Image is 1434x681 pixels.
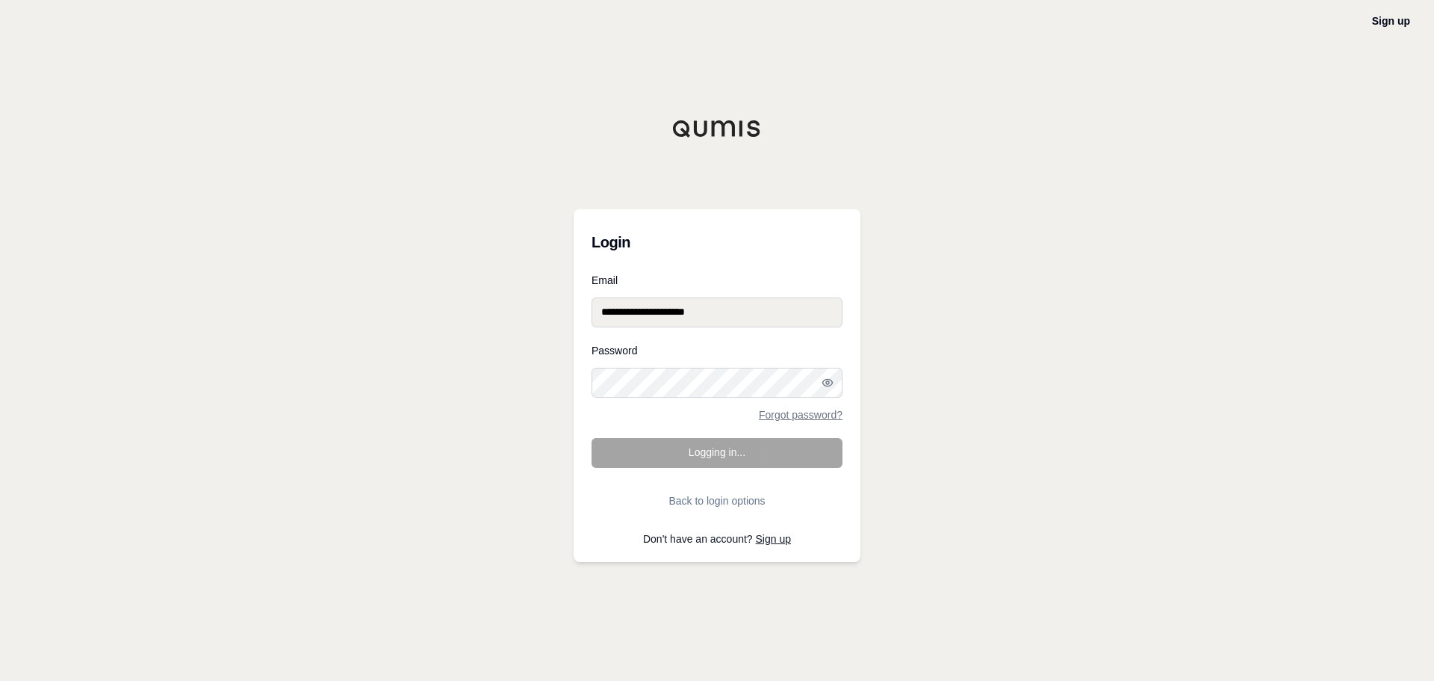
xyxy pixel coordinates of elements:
label: Email [592,275,842,286]
a: Forgot password? [759,410,842,420]
button: Back to login options [592,486,842,516]
a: Sign up [756,533,791,545]
label: Password [592,345,842,356]
a: Sign up [1372,15,1410,27]
h3: Login [592,227,842,257]
img: Qumis [672,120,762,138]
p: Don't have an account? [592,534,842,544]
